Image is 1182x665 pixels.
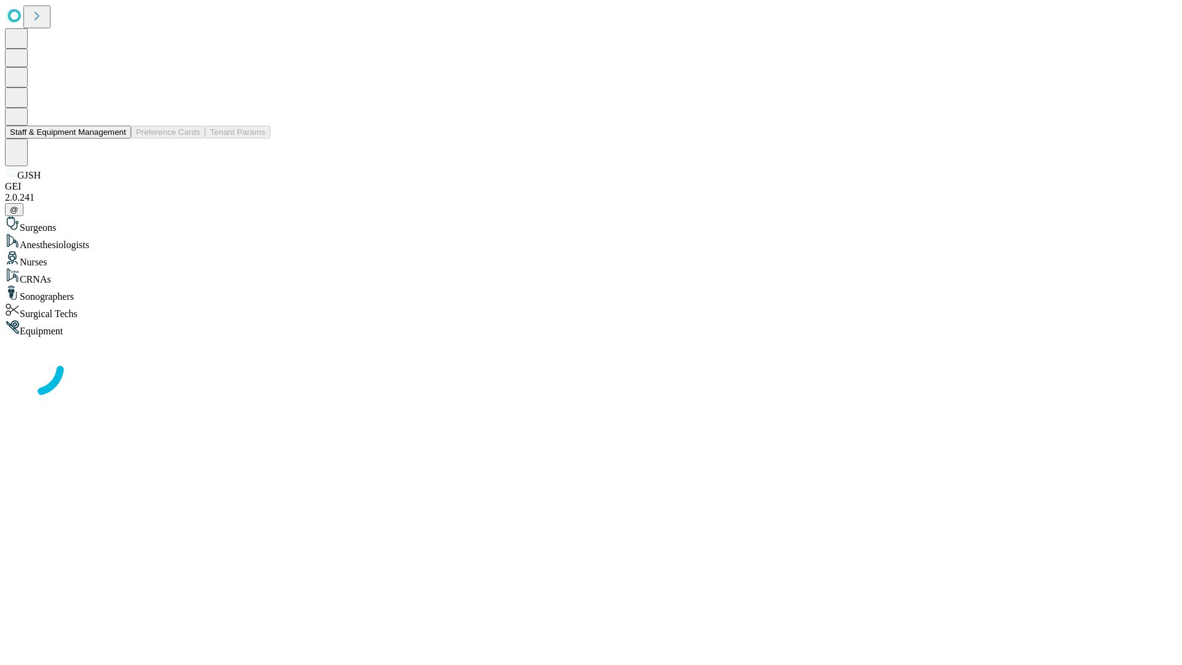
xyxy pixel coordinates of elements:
[5,251,1177,268] div: Nurses
[5,302,1177,320] div: Surgical Techs
[5,285,1177,302] div: Sonographers
[5,268,1177,285] div: CRNAs
[10,205,18,214] span: @
[5,216,1177,233] div: Surgeons
[5,203,23,216] button: @
[5,181,1177,192] div: GEI
[5,192,1177,203] div: 2.0.241
[5,320,1177,337] div: Equipment
[131,126,205,139] button: Preference Cards
[17,170,41,180] span: GJSH
[5,126,131,139] button: Staff & Equipment Management
[205,126,270,139] button: Tenant Params
[5,233,1177,251] div: Anesthesiologists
